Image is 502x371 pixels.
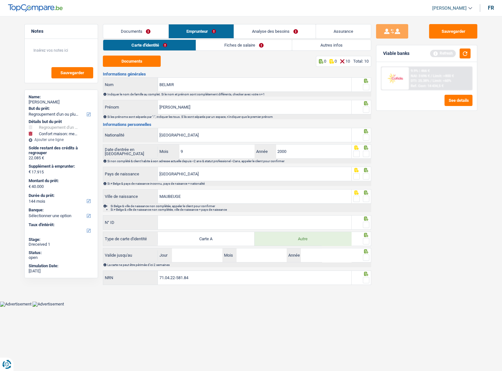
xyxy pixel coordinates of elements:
[444,95,472,106] button: See details
[301,248,351,262] input: AAAA
[234,24,316,38] a: Analyse des besoins
[411,84,444,88] div: Ref. Cost: 14 434,5 €
[29,94,94,100] div: Name:
[8,4,63,12] img: TopCompare Logo
[29,164,93,169] label: Supplément à emprunter:
[196,40,292,50] a: Fiches de salaire
[103,128,158,142] label: Nationalité
[103,271,158,285] label: NRN
[29,263,94,269] div: Simulation Date:
[29,193,93,198] label: Durée du prêt:
[345,59,350,64] p: 10
[292,40,371,50] a: Autres infos
[29,119,94,124] div: Détails but du prêt
[430,79,432,83] span: /
[237,248,287,262] input: MM
[179,145,255,158] input: MM
[103,72,371,76] h3: Informations générales
[103,190,158,203] label: Ville de naissance
[29,208,93,213] label: Banque:
[255,232,351,246] label: Autre
[107,263,371,267] div: La carte ne peut être périmée d'ici 2 semaines
[276,145,351,158] input: AAAA
[103,122,371,127] h3: Informations personnelles
[103,100,158,114] label: Prénom
[29,255,94,260] div: open
[29,137,94,142] div: Ajouter une ligne
[255,145,276,158] label: Année
[411,69,430,73] div: 9.9% | 466 €
[287,248,301,262] label: Année
[107,93,371,96] div: Indiquer le nom de famille au complet. Si le nom et prénom sont complétement différents, checker ...
[111,208,371,211] li: Si ≠ Belge & ville de naissance non complétée, ville de naissance = pays de naissance
[51,67,93,78] button: Sauvegarder
[60,71,84,75] span: Sauvegarder
[29,242,94,247] div: Dreceived 1
[103,216,158,229] label: N° ID
[29,178,93,183] label: Montant du prêt:
[411,74,430,78] span: NAI: 3 696 €
[103,78,158,92] label: Nom
[353,59,368,64] div: Total: 10
[29,169,31,174] span: €
[158,232,255,246] label: Carte A
[158,128,351,142] input: Belgique
[430,50,456,57] div: Refresh
[429,24,477,39] button: Sauvegarder
[158,271,351,285] input: 12.12.12-123.12
[29,237,94,242] div: Stage:
[103,24,168,38] a: Documents
[107,159,371,163] div: Si non complété & client habite à son adresse actuelle depuis <2 ans & statut professionel <2ans,...
[411,79,429,83] span: DTI: 25.38%
[488,5,494,11] div: fr
[107,182,371,185] div: Si ≠ Belge & pays de naissance inconnu, pays de naisance = nationalité
[29,106,93,111] label: But du prêt:
[158,167,351,181] input: Belgique
[172,248,222,262] input: JJ
[222,248,237,262] label: Mois
[433,74,454,78] span: Limit: >800 €
[29,100,94,105] div: [PERSON_NAME]
[431,74,432,78] span: /
[103,56,161,67] button: Documents
[335,59,337,64] p: 0
[433,79,451,83] span: Limit: <60%
[103,146,158,157] label: Date d'entrée en [GEOGRAPHIC_DATA]
[103,234,158,244] label: Type de carte d'identité
[29,146,94,155] div: Solde restant des crédits à regrouper
[383,72,407,84] img: Cofidis
[169,24,234,38] a: Emprunteur
[316,24,371,38] a: Assurance
[432,5,467,11] span: [PERSON_NAME]
[29,155,94,161] div: 22.085 €
[29,184,31,189] span: €
[383,51,409,56] div: Viable banks
[103,250,158,261] label: Valide jusqu'au
[158,145,179,158] label: Mois
[111,204,371,208] li: Si Belge & ville de naissance non complétée, appeler le client pour confirmer
[158,216,351,229] input: B-1234567-89
[103,167,158,181] label: Pays de naissance
[158,248,172,262] label: Jour
[427,3,472,13] a: [PERSON_NAME]
[31,29,91,34] h5: Notes
[29,250,94,255] div: Status:
[103,40,195,50] a: Carte d'identité
[107,115,371,119] div: Si les prénoms sont séparés par "-", indiquer les tous. S'ils sont séparés par un espace, n'indiq...
[29,269,94,274] div: [DATE]
[324,59,326,64] p: 0
[29,222,93,227] label: Taux d'intérêt:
